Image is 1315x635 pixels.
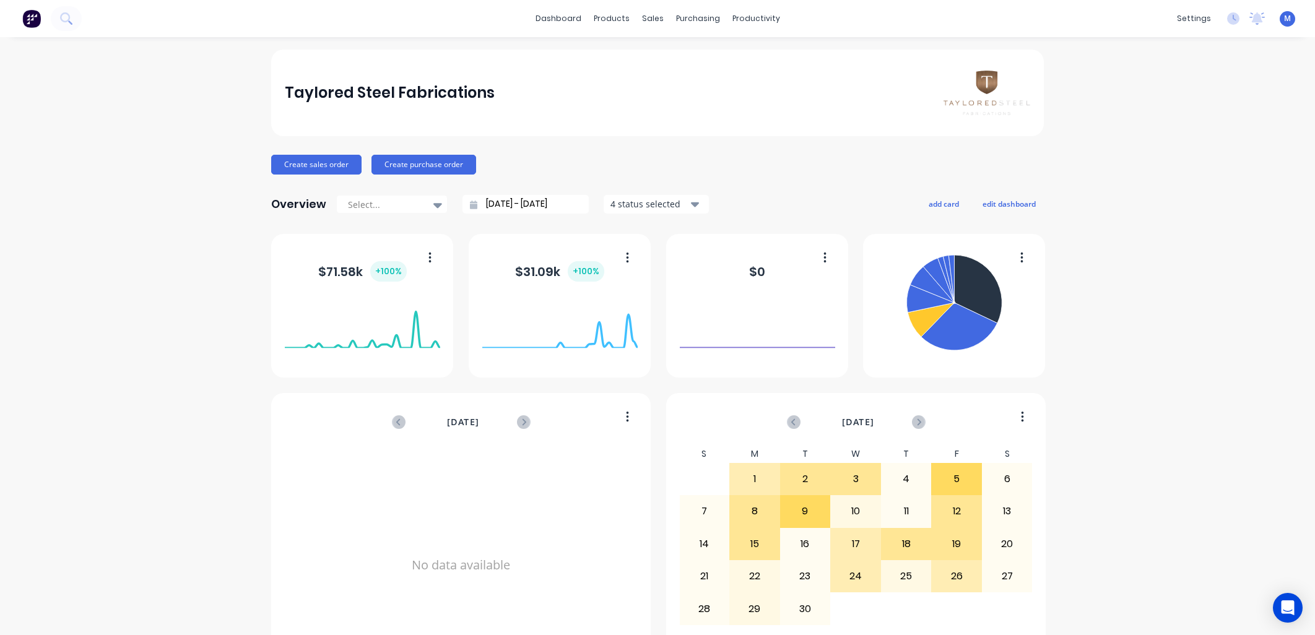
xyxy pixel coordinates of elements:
div: $ 0 [749,262,765,281]
span: [DATE] [842,415,874,429]
div: products [588,9,636,28]
div: 2 [781,464,830,495]
div: 9 [781,496,830,527]
div: 29 [730,593,779,624]
div: Open Intercom Messenger [1273,593,1303,623]
div: 12 [932,496,981,527]
div: 5 [932,464,981,495]
div: 15 [730,529,779,559]
button: Create purchase order [371,155,476,175]
div: 3 [831,464,880,495]
div: 21 [680,561,729,592]
div: $ 71.58k [318,261,407,282]
div: 16 [781,529,830,559]
div: 4 status selected [610,197,688,210]
button: add card [921,196,967,212]
div: 24 [831,561,880,592]
div: 25 [882,561,931,592]
button: 4 status selected [604,195,709,214]
img: Factory [22,9,41,28]
span: [DATE] [447,415,479,429]
div: 26 [932,561,981,592]
div: 20 [983,529,1032,559]
div: 30 [781,593,830,624]
div: 10 [831,496,880,527]
div: 13 [983,496,1032,527]
div: 8 [730,496,779,527]
div: Taylored Steel Fabrications [285,80,495,105]
div: M [729,445,780,463]
div: W [830,445,881,463]
button: edit dashboard [974,196,1044,212]
div: 27 [983,561,1032,592]
div: S [679,445,730,463]
div: 11 [882,496,931,527]
a: dashboard [529,9,588,28]
div: sales [636,9,670,28]
div: 14 [680,529,729,559]
div: 23 [781,561,830,592]
div: + 100 % [370,261,407,282]
div: F [931,445,982,463]
div: 19 [932,529,981,559]
div: 7 [680,496,729,527]
div: $ 31.09k [515,261,604,282]
div: settings [1171,9,1217,28]
button: Create sales order [271,155,362,175]
div: T [881,445,932,463]
div: S [982,445,1033,463]
div: 22 [730,561,779,592]
span: M [1284,13,1291,24]
div: + 100 % [568,261,604,282]
div: productivity [726,9,786,28]
div: 4 [882,464,931,495]
div: 18 [882,529,931,559]
img: Taylored Steel Fabrications [944,71,1030,114]
div: 17 [831,529,880,559]
div: 28 [680,593,729,624]
div: purchasing [670,9,726,28]
div: Overview [271,192,326,217]
div: T [780,445,831,463]
div: 6 [983,464,1032,495]
div: 1 [730,464,779,495]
